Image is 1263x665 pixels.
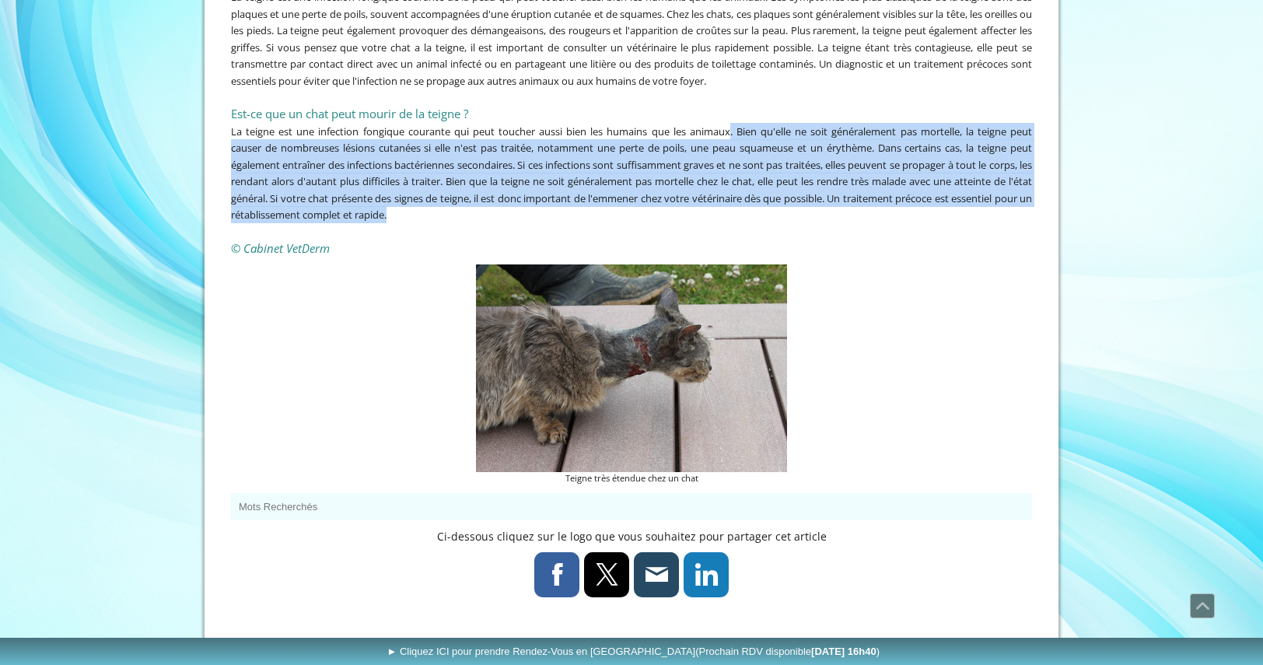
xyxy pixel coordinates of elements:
[1191,594,1214,618] span: Défiler vers le haut
[231,528,1032,544] p: Ci-dessous cliquez sur le logo que vous souhaitez pour partager cet article
[695,646,880,657] span: (Prochain RDV disponible )
[534,552,579,597] a: Facebook
[231,124,1032,222] span: La teigne est une infection fongique courante qui peut toucher aussi bien les humains que les ani...
[476,472,787,485] figcaption: Teigne très étendue chez un chat
[476,264,787,472] img: Teigne très étendue chez un chat
[1190,593,1215,618] a: Défiler vers le haut
[231,493,1032,520] button: Mots Recherchés
[634,552,679,597] a: E-mail
[684,552,729,597] a: LinkedIn
[387,646,880,657] span: ► Cliquez ICI pour prendre Rendez-Vous en [GEOGRAPHIC_DATA]
[231,240,330,256] span: © Cabinet VetDerm
[231,106,468,121] span: Est-ce que un chat peut mourir de la teigne ?
[811,646,876,657] b: [DATE] 16h40
[584,552,629,597] a: X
